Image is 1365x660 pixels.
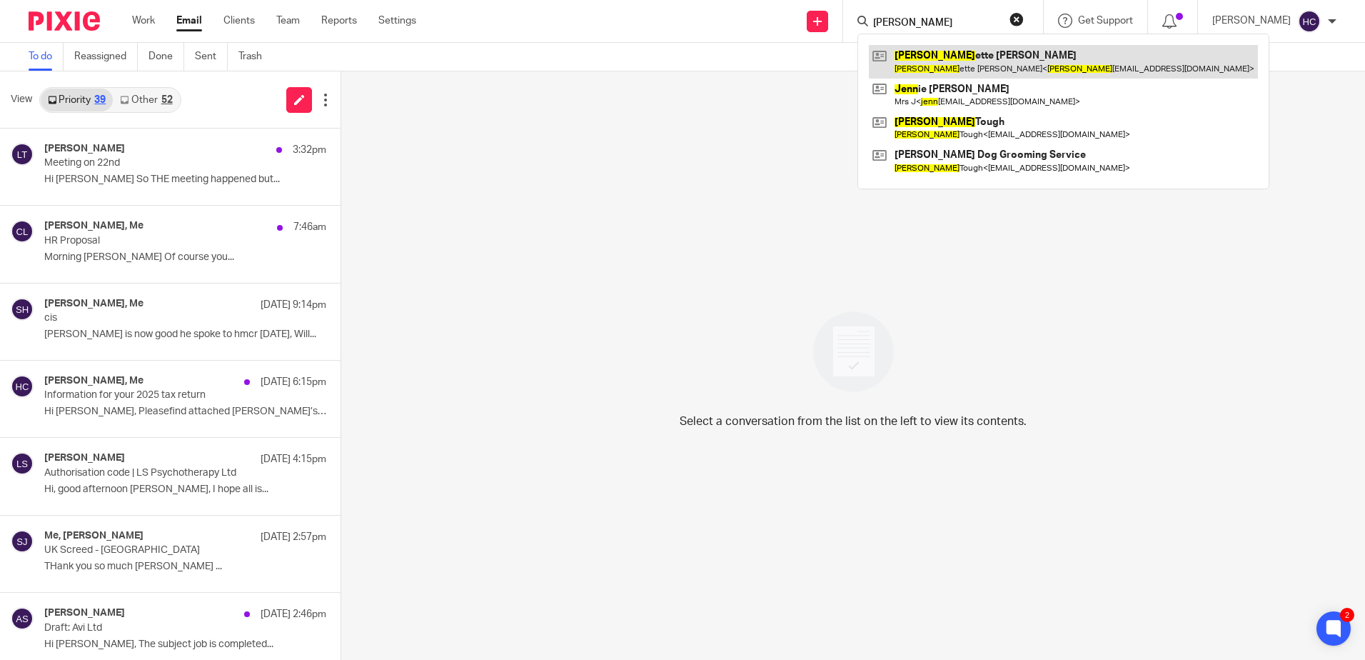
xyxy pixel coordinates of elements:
[261,375,326,389] p: [DATE] 6:15pm
[44,622,270,634] p: Draft: Avi Ltd
[176,14,202,28] a: Email
[113,89,179,111] a: Other52
[804,302,903,401] img: image
[11,220,34,243] img: svg%3E
[11,298,34,321] img: svg%3E
[1340,608,1354,622] div: 2
[29,11,100,31] img: Pixie
[1078,16,1133,26] span: Get Support
[44,157,270,169] p: Meeting on 22nd
[44,174,326,186] p: Hi [PERSON_NAME] So THE meeting happened but...
[1009,12,1024,26] button: Clear
[195,43,228,71] a: Sent
[44,452,125,464] h4: [PERSON_NAME]
[44,220,143,232] h4: [PERSON_NAME], Me
[11,143,34,166] img: svg%3E
[293,220,326,234] p: 7:46am
[161,95,173,105] div: 52
[44,298,143,310] h4: [PERSON_NAME], Me
[44,561,326,573] p: THank you so much [PERSON_NAME] ...
[223,14,255,28] a: Clients
[41,89,113,111] a: Priority39
[321,14,357,28] a: Reports
[44,544,270,556] p: UK Screed - [GEOGRAPHIC_DATA]
[44,467,270,479] p: Authorisation code | LS Psychotherapy Ltd
[261,530,326,544] p: [DATE] 2:57pm
[44,375,143,387] h4: [PERSON_NAME], Me
[11,375,34,398] img: svg%3E
[44,639,326,651] p: Hi [PERSON_NAME], The subject job is completed...
[74,43,138,71] a: Reassigned
[378,14,416,28] a: Settings
[293,143,326,157] p: 3:32pm
[44,329,326,341] p: [PERSON_NAME] is now good he spoke to hmcr [DATE], Will...
[261,452,326,466] p: [DATE] 4:15pm
[11,92,32,107] span: View
[1298,10,1321,33] img: svg%3E
[44,143,125,155] h4: [PERSON_NAME]
[44,312,270,324] p: cis
[680,413,1027,430] p: Select a conversation from the list on the left to view its contents.
[29,43,64,71] a: To do
[132,14,155,28] a: Work
[44,530,143,542] h4: Me, [PERSON_NAME]
[44,235,270,247] p: HR Proposal
[11,452,34,475] img: svg%3E
[94,95,106,105] div: 39
[44,389,270,401] p: Information for your 2025 tax return
[261,298,326,312] p: [DATE] 9:14pm
[148,43,184,71] a: Done
[44,607,125,619] h4: [PERSON_NAME]
[261,607,326,621] p: [DATE] 2:46pm
[238,43,273,71] a: Trash
[1212,14,1291,28] p: [PERSON_NAME]
[872,17,1000,30] input: Search
[44,484,326,496] p: Hi, good afternoon [PERSON_NAME], I hope all is...
[11,607,34,630] img: svg%3E
[44,251,326,264] p: Morning [PERSON_NAME] Of course you...
[44,406,326,418] p: Hi [PERSON_NAME], Pleasefind attached [PERSON_NAME]’s p60...
[11,530,34,553] img: svg%3E
[276,14,300,28] a: Team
